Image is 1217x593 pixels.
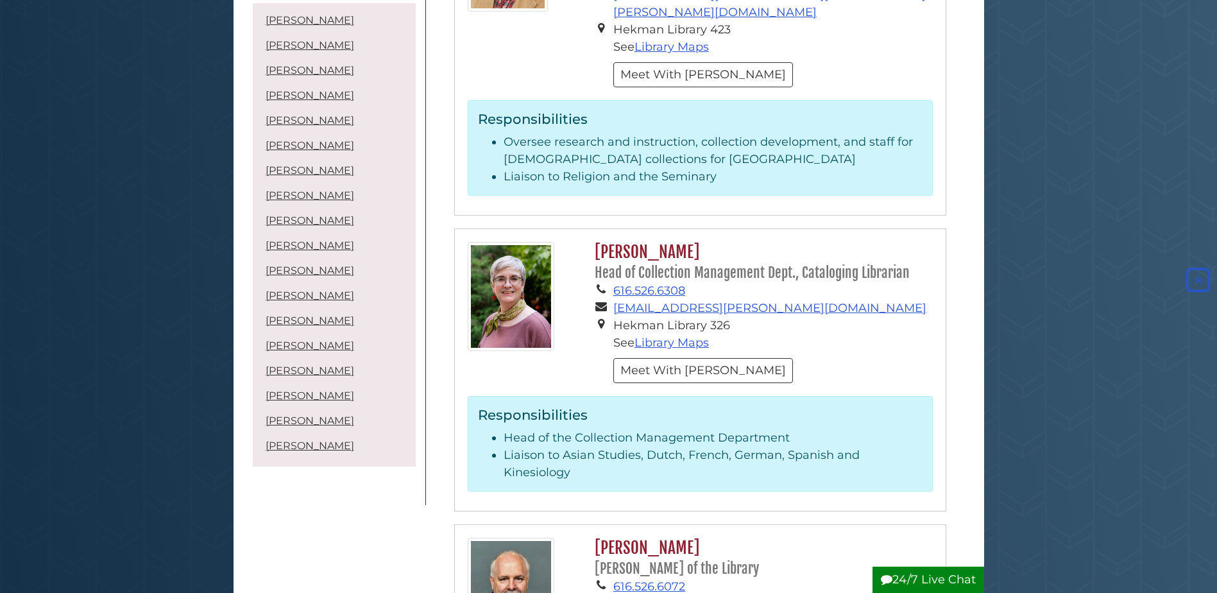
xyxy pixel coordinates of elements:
a: [PERSON_NAME] [266,289,354,302]
a: [PERSON_NAME] [266,415,354,427]
a: Back to Top [1183,273,1214,288]
a: [PERSON_NAME] [266,89,354,101]
li: Hekman Library 423 [613,21,933,39]
a: [EMAIL_ADDRESS][PERSON_NAME][DOMAIN_NAME] [613,301,926,315]
button: Meet With [PERSON_NAME] [613,358,793,383]
li: Liaison to Asian Studies, Dutch, French, German, Spanish and Kinesiology [504,447,923,481]
button: Meet With [PERSON_NAME] [613,62,793,87]
button: 24/7 Live Chat [872,567,984,593]
li: See [613,39,933,56]
h3: Responsibilities [478,406,923,423]
a: [PERSON_NAME] [266,14,354,26]
a: [PERSON_NAME] [266,39,354,51]
h3: Responsibilities [478,110,923,127]
a: [PERSON_NAME] [266,139,354,151]
h2: [PERSON_NAME] [588,242,932,282]
a: [PERSON_NAME] [266,214,354,227]
a: [PERSON_NAME] [266,314,354,327]
a: Library Maps [634,336,709,350]
a: [PERSON_NAME] [266,390,354,402]
a: [PERSON_NAME] [266,114,354,126]
a: [PERSON_NAME] [266,64,354,76]
h2: [PERSON_NAME] [588,538,932,578]
li: Liaison to Religion and the Seminary [504,168,923,185]
a: Library Maps [634,40,709,54]
a: 616.526.6308 [613,284,685,298]
small: Head of Collection Management Dept., Cataloging Librarian [595,264,910,281]
li: Hekman Library 326 See [613,317,933,352]
a: [PERSON_NAME] [266,264,354,277]
a: [PERSON_NAME] [266,164,354,176]
li: Head of the Collection Management Department [504,429,923,447]
a: [PERSON_NAME] [266,189,354,202]
a: [PERSON_NAME] [266,365,354,377]
img: Francene-Lewis_125x160.jpg [468,242,554,351]
a: [PERSON_NAME] [266,339,354,352]
a: [PERSON_NAME] [266,239,354,252]
li: Oversee research and instruction, collection development, and staff for [DEMOGRAPHIC_DATA] collec... [504,133,923,168]
small: [PERSON_NAME] of the Library [595,560,759,577]
a: [PERSON_NAME] [266,440,354,452]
